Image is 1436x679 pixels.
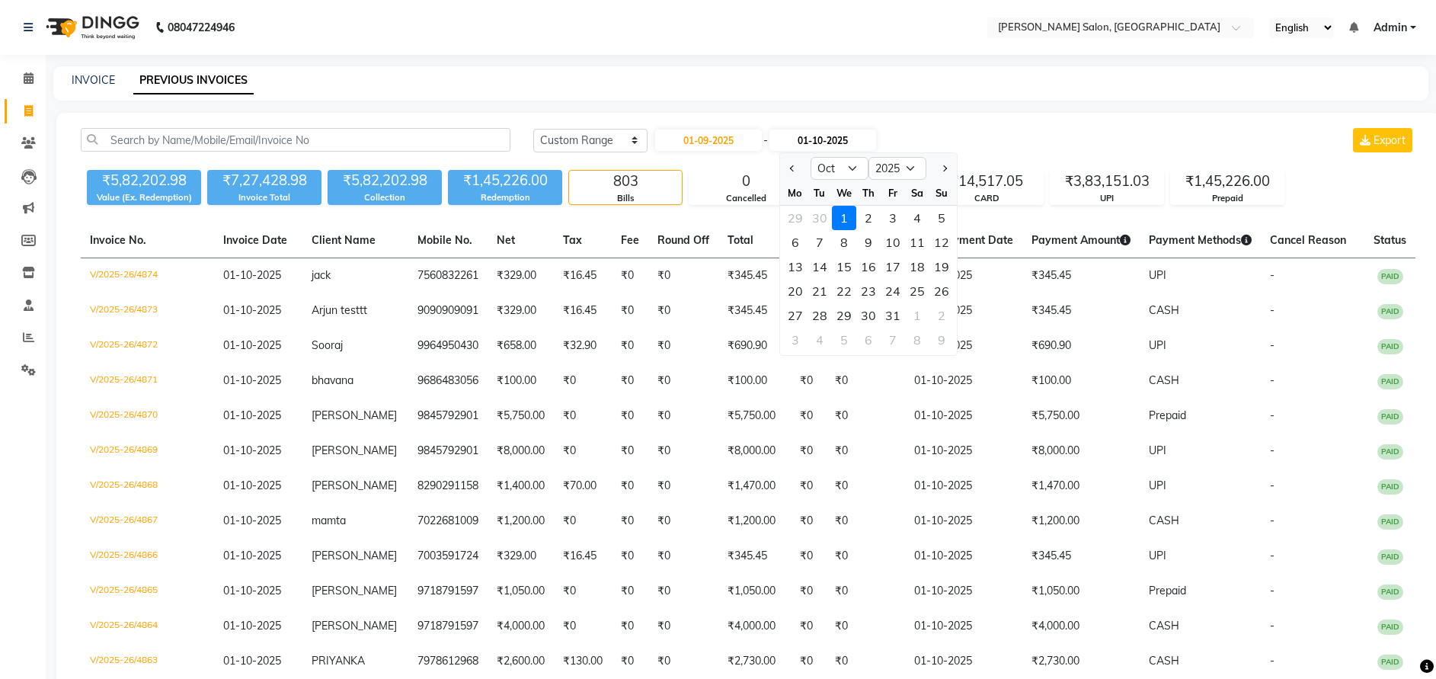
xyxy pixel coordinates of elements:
span: Net [497,233,515,247]
td: ₹8,000.00 [718,434,791,469]
td: V/2025-26/4867 [81,504,214,539]
span: CASH [1149,373,1179,387]
div: 26 [929,279,954,303]
span: UPI [1149,268,1166,282]
div: 29 [783,206,808,230]
div: 14 [808,255,832,279]
div: Saturday, November 1, 2025 [905,303,929,328]
div: ₹1,45,226.00 [1171,171,1284,192]
div: Saturday, October 11, 2025 [905,230,929,255]
td: ₹0 [826,574,905,609]
span: Admin [1374,20,1407,36]
td: ₹0 [612,574,648,609]
span: - [1270,584,1274,597]
td: ₹16.45 [554,258,612,294]
td: ₹5,750.00 [718,399,791,434]
div: Thursday, October 23, 2025 [856,279,881,303]
td: ₹0 [612,399,648,434]
td: ₹345.45 [718,293,791,328]
span: bhavana [312,373,353,387]
div: 2 [929,303,954,328]
div: Monday, September 29, 2025 [783,206,808,230]
td: ₹0 [612,609,648,644]
td: ₹5,750.00 [488,399,554,434]
span: Arjun testtt [312,303,367,317]
input: End Date [769,130,876,151]
div: Wednesday, October 8, 2025 [832,230,856,255]
div: Wednesday, October 1, 2025 [832,206,856,230]
div: 25 [905,279,929,303]
td: 01-10-2025 [905,539,1022,574]
div: Fr [881,181,905,205]
span: UPI [1149,338,1166,352]
div: Value (Ex. Redemption) [87,191,201,204]
span: PAID [1377,585,1403,600]
div: 3 [881,206,905,230]
td: ₹690.90 [1022,328,1140,364]
div: 10 [881,230,905,255]
td: ₹0 [554,364,612,399]
div: 9 [856,230,881,255]
td: V/2025-26/4865 [81,574,214,609]
div: Saturday, November 8, 2025 [905,328,929,352]
td: 01-10-2025 [905,364,1022,399]
button: Export [1353,128,1412,152]
td: ₹329.00 [488,258,554,294]
div: 0 [689,171,802,192]
div: Tuesday, November 4, 2025 [808,328,832,352]
td: ₹100.00 [1022,364,1140,399]
span: mamta [312,514,346,527]
div: Friday, November 7, 2025 [881,328,905,352]
div: 27 [783,303,808,328]
div: Sa [905,181,929,205]
div: ₹3,83,151.03 [1051,171,1163,192]
span: 01-10-2025 [223,514,281,527]
td: V/2025-26/4868 [81,469,214,504]
div: 18 [905,255,929,279]
span: Prepaid [1149,408,1186,422]
td: ₹8,000.00 [1022,434,1140,469]
td: ₹0 [826,539,905,574]
td: 9845792901 [408,399,488,434]
button: Next month [938,156,951,181]
td: 7003591724 [408,539,488,574]
span: CASH [1149,303,1179,317]
div: 24 [881,279,905,303]
div: 30 [808,206,832,230]
div: We [832,181,856,205]
div: Prepaid [1171,192,1284,205]
div: Friday, October 24, 2025 [881,279,905,303]
td: ₹32.90 [554,328,612,364]
div: 1 [905,303,929,328]
td: ₹0 [648,258,718,294]
div: 12 [929,230,954,255]
div: Thursday, October 30, 2025 [856,303,881,328]
td: 7560832261 [408,258,488,294]
td: ₹0 [554,504,612,539]
td: ₹345.45 [718,258,791,294]
td: ₹345.45 [718,539,791,574]
td: ₹345.45 [1022,258,1140,294]
div: 2 [856,206,881,230]
td: 8290291158 [408,469,488,504]
span: 01-10-2025 [223,408,281,422]
span: - [763,133,768,149]
div: Sunday, October 12, 2025 [929,230,954,255]
div: CARD [930,192,1043,205]
input: Start Date [655,130,762,151]
td: ₹0 [612,504,648,539]
td: ₹1,050.00 [1022,574,1140,609]
span: - [1270,479,1274,492]
span: Total [728,233,753,247]
span: PAID [1377,409,1403,424]
div: Tu [808,181,832,205]
div: Invoice Total [207,191,321,204]
td: 01-10-2025 [905,504,1022,539]
td: ₹0 [648,399,718,434]
span: Invoice Date [223,233,287,247]
span: Cancel Reason [1270,233,1346,247]
span: PAID [1377,374,1403,389]
img: logo [39,6,143,49]
div: Monday, October 6, 2025 [783,230,808,255]
span: Tax [563,233,582,247]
